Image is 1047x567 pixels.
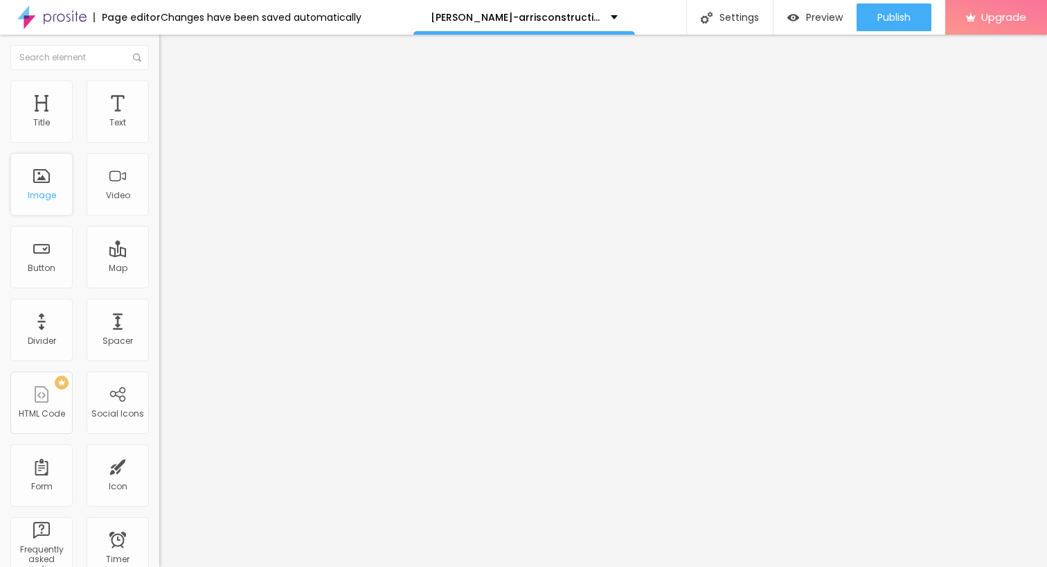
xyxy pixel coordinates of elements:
img: Icone [701,12,713,24]
div: Spacer [102,336,133,346]
span: Publish [877,12,911,23]
img: Icone [133,53,141,62]
div: Text [109,118,126,128]
button: Preview [773,3,857,31]
div: Changes have been saved automatically [161,12,361,22]
span: Upgrade [981,11,1026,23]
button: Publish [857,3,931,31]
div: Map [109,263,127,273]
div: Page editor [93,12,161,22]
input: Search element [10,45,149,70]
div: Timer [106,555,129,564]
div: Form [31,482,53,491]
div: Social Icons [91,409,144,419]
div: Icon [109,482,127,491]
div: Title [33,118,50,128]
div: HTML Code [19,409,65,419]
div: Image [28,191,56,200]
div: Divider [28,336,56,346]
div: Video [106,191,130,200]
img: view-1.svg [787,12,799,24]
span: Preview [806,12,843,23]
p: [PERSON_NAME]-arrisconstruction [431,12,600,22]
div: Button [28,263,55,273]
